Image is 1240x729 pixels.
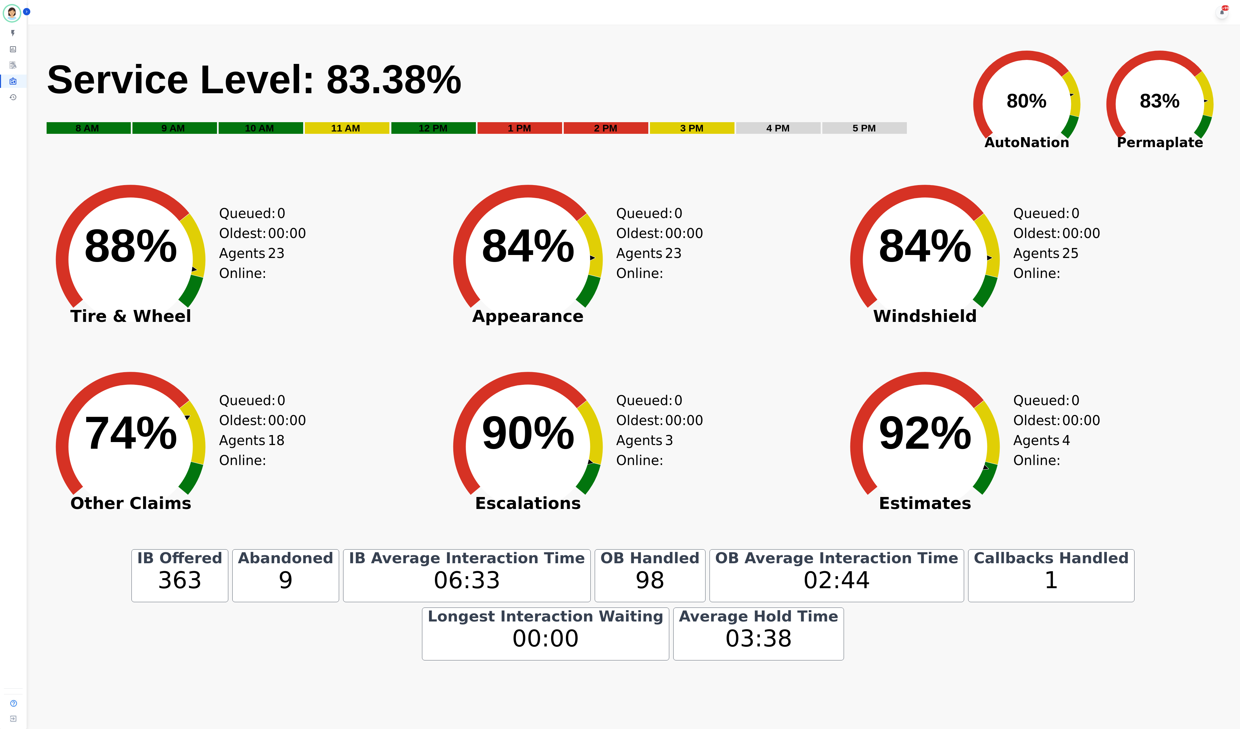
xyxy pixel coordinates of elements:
text: 2 PM [594,122,617,133]
div: 9 [237,563,335,598]
text: 4 PM [766,122,790,133]
span: 0 [277,203,286,223]
div: Agents Online: [616,243,673,283]
text: 92% [879,406,972,459]
img: Bordered avatar [4,5,20,21]
span: 00:00 [665,410,703,430]
div: Oldest: [616,410,666,430]
div: Oldest: [219,410,269,430]
div: 1 [972,563,1130,598]
span: Estimates [834,500,1017,507]
span: 00:00 [1062,223,1100,243]
div: Longest Interaction Waiting [426,612,665,621]
span: AutoNation [960,132,1094,152]
text: 74% [84,406,177,459]
div: 03:38 [678,621,840,656]
text: 11 AM [331,122,360,133]
div: OB Handled [599,554,701,563]
div: Agents Online: [219,243,276,283]
div: Queued: [616,390,666,410]
text: 84% [879,219,972,272]
span: 18 [268,430,285,470]
div: Agents Online: [616,430,673,470]
span: 3 [665,430,673,470]
div: Average Hold Time [678,612,840,621]
div: Callbacks Handled [972,554,1130,563]
text: 84% [482,219,575,272]
div: 06:33 [347,563,586,598]
svg: Service Level: 0% [46,55,956,143]
span: 00:00 [268,410,306,430]
div: IB Offered [136,554,224,563]
div: Oldest: [1013,410,1063,430]
div: Oldest: [616,223,666,243]
div: Queued: [219,390,269,410]
div: Queued: [1013,203,1063,223]
div: Oldest: [1013,223,1063,243]
text: 83% [1140,90,1180,112]
span: Windshield [834,313,1017,320]
span: Appearance [437,313,620,320]
text: 5 PM [853,122,876,133]
text: 90% [482,406,575,459]
span: Escalations [437,500,620,507]
span: 23 [665,243,682,283]
text: 12 PM [419,122,448,133]
text: 10 AM [245,122,274,133]
span: 00:00 [1062,410,1100,430]
span: Permaplate [1094,132,1227,152]
text: 80% [1007,90,1047,112]
div: Queued: [616,203,666,223]
span: 4 [1062,430,1070,470]
div: Queued: [219,203,269,223]
div: +99 [1222,5,1229,11]
span: Tire & Wheel [39,313,222,320]
span: 0 [674,390,683,410]
span: 0 [1071,390,1080,410]
div: 02:44 [714,563,960,598]
span: 0 [277,390,286,410]
text: Service Level: 83.38% [47,57,462,102]
text: 1 PM [508,122,531,133]
div: IB Average Interaction Time [347,554,586,563]
span: 0 [674,203,683,223]
span: 23 [268,243,285,283]
span: 0 [1071,203,1080,223]
div: 363 [136,563,224,598]
span: 25 [1062,243,1079,283]
text: 88% [84,219,177,272]
div: Agents Online: [1013,243,1070,283]
div: Agents Online: [219,430,276,470]
div: Abandoned [237,554,335,563]
text: 3 PM [680,122,704,133]
div: Oldest: [219,223,269,243]
span: 00:00 [665,223,703,243]
div: OB Average Interaction Time [714,554,960,563]
div: Agents Online: [1013,430,1070,470]
div: 00:00 [426,621,665,656]
text: 8 AM [76,122,99,133]
div: 98 [599,563,701,598]
div: Queued: [1013,390,1063,410]
span: Other Claims [39,500,222,507]
span: 00:00 [268,223,306,243]
text: 9 AM [161,122,185,133]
